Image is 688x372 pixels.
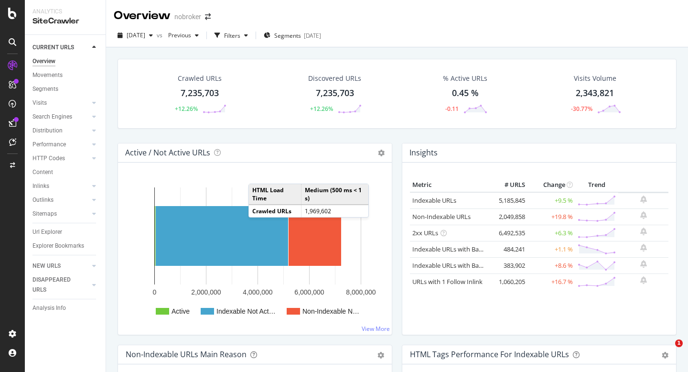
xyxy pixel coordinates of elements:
a: Overview [32,56,99,66]
span: vs [157,31,164,39]
a: DISAPPEARED URLS [32,275,89,295]
a: Visits [32,98,89,108]
div: Crawled URLs [178,74,222,83]
td: HTML Load Time [249,184,301,205]
div: Inlinks [32,181,49,191]
div: bell-plus [640,276,647,284]
div: 7,235,703 [316,87,354,99]
i: Options [378,150,385,156]
td: 5,185,845 [489,192,527,209]
div: Filters [224,32,240,40]
a: Url Explorer [32,227,99,237]
div: Overview [114,8,171,24]
a: 2xx URLs [412,229,438,237]
div: Visits [32,98,47,108]
div: Outlinks [32,195,54,205]
a: Segments [32,84,99,94]
div: bell-plus [640,211,647,219]
th: Metric [410,178,489,192]
svg: A chart. [126,178,384,327]
div: SiteCrawler [32,16,98,27]
td: 484,241 [489,241,527,257]
div: DISAPPEARED URLS [32,275,81,295]
div: Non-Indexable URLs Main Reason [126,350,247,359]
td: +9.5 % [527,192,575,209]
a: URLs with 1 Follow Inlink [412,277,483,286]
text: Non-Indexable N… [302,307,359,315]
button: Filters [211,28,252,43]
a: HTTP Codes [32,153,89,164]
td: 6,492,535 [489,225,527,241]
iframe: Intercom live chat [656,339,678,362]
div: 2,343,821 [576,87,614,99]
div: +12.26% [310,105,333,113]
text: 6,000,000 [294,288,324,296]
div: CURRENT URLS [32,43,74,53]
div: -30.77% [571,105,592,113]
h4: Active / Not Active URLs [125,146,210,159]
div: [DATE] [304,32,321,40]
span: Segments [274,32,301,40]
text: Indexable Not Act… [216,307,276,315]
div: Discovered URLs [308,74,361,83]
div: gear [377,352,384,359]
a: Content [32,167,99,177]
td: 383,902 [489,257,527,274]
div: Search Engines [32,112,72,122]
div: Analysis Info [32,303,66,313]
a: Indexable URLs with Bad H1 [412,245,492,253]
a: Performance [32,140,89,150]
div: Analytics [32,8,98,16]
div: Explorer Bookmarks [32,241,84,251]
text: 8,000,000 [346,288,376,296]
a: Inlinks [32,181,89,191]
a: CURRENT URLS [32,43,89,53]
text: 4,000,000 [243,288,272,296]
td: +8.6 % [527,257,575,274]
div: bell-plus [640,196,647,203]
div: bell-plus [640,228,647,235]
td: 1,969,602 [301,205,368,217]
div: -0.11 [445,105,459,113]
a: Explorer Bookmarks [32,241,99,251]
div: NEW URLS [32,261,61,271]
td: +6.3 % [527,225,575,241]
div: arrow-right-arrow-left [205,13,211,20]
span: 2025 Sep. 1st [127,31,145,39]
a: Sitemaps [32,209,89,219]
div: % Active URLs [443,74,487,83]
button: Segments[DATE] [260,28,325,43]
div: 0.45 % [452,87,479,99]
a: View More [362,325,390,333]
div: Performance [32,140,66,150]
a: Non-Indexable URLs [412,212,471,221]
a: NEW URLS [32,261,89,271]
div: Movements [32,70,63,80]
div: Visits Volume [574,74,616,83]
text: 0 [153,288,157,296]
div: Url Explorer [32,227,62,237]
a: Analysis Info [32,303,99,313]
td: Crawled URLs [249,205,301,217]
div: 7,235,703 [181,87,219,99]
div: Overview [32,56,55,66]
td: 2,049,858 [489,208,527,225]
div: bell-plus [640,244,647,252]
a: Outlinks [32,195,89,205]
a: Indexable URLs with Bad Description [412,261,516,270]
td: +1.1 % [527,241,575,257]
button: Previous [164,28,203,43]
h4: Insights [409,146,438,159]
th: Trend [575,178,618,192]
th: # URLS [489,178,527,192]
div: Distribution [32,126,63,136]
td: 1,060,205 [489,274,527,290]
span: 1 [675,339,683,347]
a: Distribution [32,126,89,136]
div: bell-plus [640,260,647,268]
text: 2,000,000 [191,288,221,296]
text: Active [172,307,190,315]
th: Change [527,178,575,192]
div: +12.26% [175,105,198,113]
a: Movements [32,70,99,80]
